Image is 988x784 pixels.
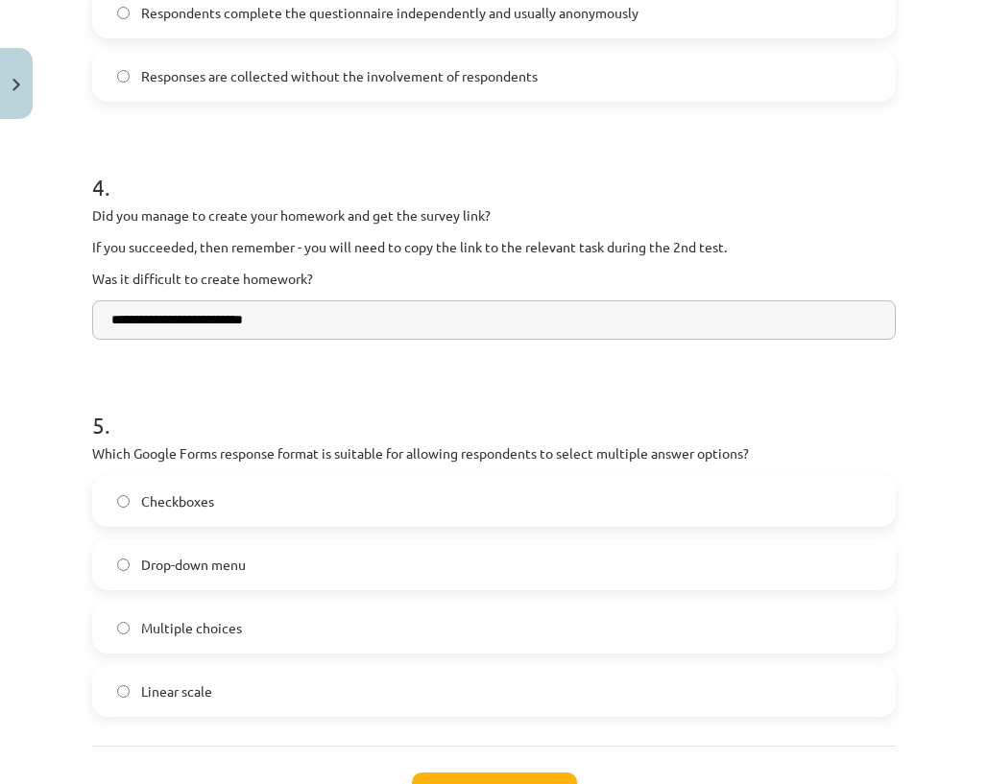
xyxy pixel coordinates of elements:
[105,411,110,439] font: .
[141,4,639,21] font: Respondents complete the questionnaire independently and usually anonymously
[117,622,130,634] input: Multiple choices
[12,79,20,91] img: icon-close-lesson-0947bae3869378f0d4975bcd49f059093ad1ed9edebbc8119c70593378902aed.svg
[92,444,749,462] font: Which Google Forms response format is suitable for allowing respondents to select multiple answer...
[92,206,491,224] font: Did you manage to create your homework and get the survey link?
[141,682,212,700] font: Linear scale
[117,685,130,698] input: Linear scale
[141,67,538,84] font: Responses are collected without the involvement of respondents
[117,495,130,508] input: Checkboxes
[141,556,246,573] font: Drop-down menu
[105,173,110,201] font: .
[92,238,727,255] font: If you succeeded, then remember - you will need to copy the link to the relevant task during the ...
[117,70,130,83] input: Responses are collected without the involvement of respondents
[92,173,105,201] font: 4
[117,7,130,19] input: Respondents complete the questionnaire independently and usually anonymously
[141,492,214,510] font: Checkboxes
[92,411,105,439] font: 5
[92,270,313,287] font: Was it difficult to create homework?
[117,558,130,571] input: Drop-down menu
[141,619,242,636] font: Multiple choices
